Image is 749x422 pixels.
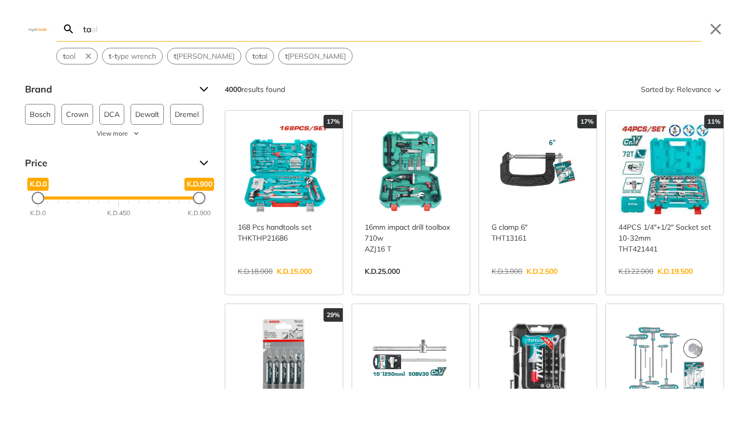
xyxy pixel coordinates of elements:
[107,208,130,218] div: K.D.450
[252,51,255,61] strong: t
[278,48,353,64] div: Suggestion: tolsen
[97,129,128,138] span: View more
[131,104,164,125] button: Dewalt
[577,115,597,128] div: 17%
[167,48,241,64] button: Select suggestion: trolley
[25,129,212,138] button: View more
[246,48,274,64] div: Suggestion: total
[167,48,241,64] div: Suggestion: trolley
[677,81,712,98] span: Relevance
[225,85,241,94] strong: 4000
[109,51,111,61] strong: t
[188,208,211,218] div: K.D.900
[25,155,191,172] span: Price
[32,192,44,204] div: Minimum Price
[285,51,288,61] strong: t
[104,104,120,124] span: DCA
[259,51,262,61] strong: t
[25,27,50,31] img: Close
[62,23,75,35] svg: Search
[25,81,191,98] span: Brand
[279,48,352,64] button: Select suggestion: tolsen
[170,104,203,125] button: Dremel
[63,51,66,61] strong: t
[63,51,75,62] span: ool
[56,48,98,64] div: Suggestion: tool
[82,48,97,64] button: Remove suggestion: tool
[707,21,724,37] button: Close
[84,51,93,61] svg: Remove suggestion: tool
[252,51,267,62] span: o al
[135,104,159,124] span: Dewalt
[712,83,724,96] svg: Sort
[25,104,55,125] button: Bosch
[30,104,50,124] span: Bosch
[102,48,162,64] button: Select suggestion: t-type wrench
[324,308,343,322] div: 29%
[246,48,274,64] button: Select suggestion: total
[175,104,199,124] span: Dremel
[193,192,205,204] div: Maximum Price
[66,104,88,124] span: Crown
[174,51,176,61] strong: t
[30,208,46,218] div: K.D.0
[704,115,724,128] div: 11%
[99,104,124,125] button: DCA
[285,51,346,62] span: [PERSON_NAME]
[174,51,235,62] span: [PERSON_NAME]
[324,115,343,128] div: 17%
[114,51,117,61] strong: t
[81,17,701,41] input: Search…
[61,104,93,125] button: Crown
[639,81,724,98] button: Sorted by:Relevance Sort
[225,81,285,98] div: results found
[57,48,82,64] button: Select suggestion: tool
[109,51,156,62] span: - ype wrench
[102,48,163,64] div: Suggestion: t-type wrench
